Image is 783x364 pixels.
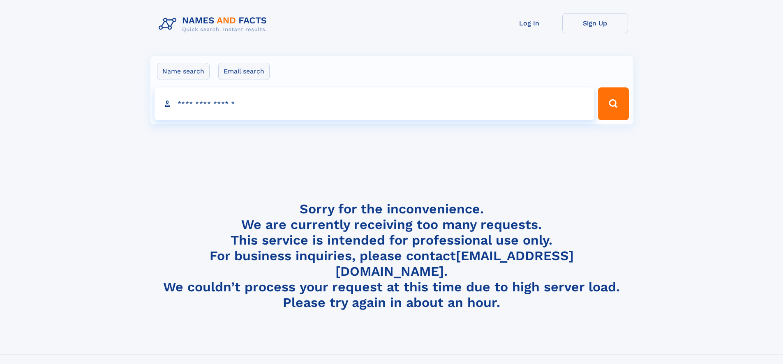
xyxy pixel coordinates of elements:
[155,87,595,120] input: search input
[562,13,628,33] a: Sign Up
[335,248,574,279] a: [EMAIL_ADDRESS][DOMAIN_NAME]
[497,13,562,33] a: Log In
[155,201,628,311] h4: Sorry for the inconvenience. We are currently receiving too many requests. This service is intend...
[157,63,210,80] label: Name search
[218,63,270,80] label: Email search
[598,87,628,120] button: Search Button
[155,13,274,35] img: Logo Names and Facts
